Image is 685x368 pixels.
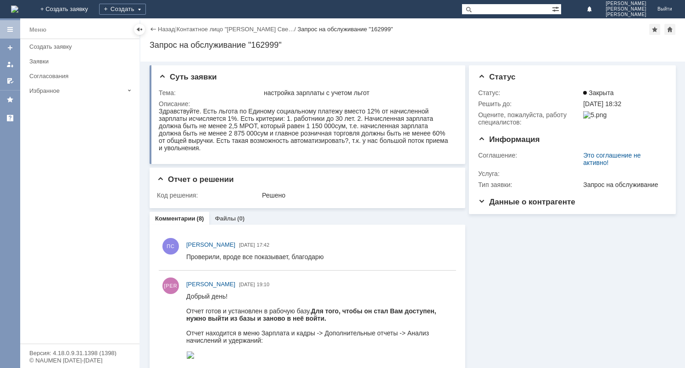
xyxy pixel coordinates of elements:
a: [PERSON_NAME] [186,280,235,289]
img: logo [11,6,18,13]
a: Файлы [215,215,236,222]
div: © NAUMEN [DATE]-[DATE] [29,357,130,363]
div: Запрос на обслуживание "162999" [297,26,393,33]
a: Сервис Деск [3,111,17,125]
div: | [175,25,176,32]
div: Создать [99,4,146,15]
span: [PERSON_NAME] [606,6,646,12]
span: Расширенный поиск [552,4,561,13]
span: [PERSON_NAME] [186,241,235,248]
a: [PERSON_NAME] [186,240,235,249]
div: Код решения: [157,192,260,199]
div: Скрыть меню [134,24,145,35]
div: Меню [29,24,46,35]
div: Добавить в избранное [649,24,660,35]
div: Согласования [29,73,134,79]
div: Решено [262,192,453,199]
img: 5.png [583,111,607,119]
span: [DATE] 18:32 [583,100,621,108]
a: Это соглашение не активно! [583,152,640,166]
span: [PERSON_NAME] [606,1,646,6]
div: Избранное [29,87,124,94]
div: Oцените, пожалуйста, работу специалистов: [478,111,581,126]
a: Заявки [26,54,138,68]
div: Сделать домашней страницей [664,24,675,35]
div: Соглашение: [478,152,581,159]
span: Отчет о решении [157,175,234,184]
div: Описание: [159,100,455,108]
a: Создать заявку [26,40,138,54]
div: настройка зарплаты с учетом льгот [264,89,453,96]
a: Согласования [26,69,138,83]
div: Тема: [159,89,262,96]
div: / [177,26,298,33]
span: Информация [478,135,540,144]
a: Мои согласования [3,74,17,88]
a: Контактное лицо "[PERSON_NAME] Све… [177,26,295,33]
a: Комментарии [155,215,195,222]
span: [PERSON_NAME] [606,12,646,17]
div: Версия: 4.18.0.9.31.1398 (1398) [29,350,130,356]
span: Данные о контрагенте [478,198,575,206]
div: Создать заявку [29,43,134,50]
span: 19:10 [257,282,270,287]
span: [DATE] [239,282,255,287]
a: Перейти на домашнюю страницу [11,6,18,13]
span: Закрыта [583,89,613,96]
div: (8) [197,215,204,222]
div: Статус: [478,89,581,96]
span: 17:42 [257,242,270,248]
div: Запрос на обслуживание "162999" [150,40,676,50]
div: Решить до: [478,100,581,108]
a: Назад [158,26,175,33]
div: (0) [237,215,245,222]
a: Создать заявку [3,40,17,55]
div: Заявки [29,58,134,65]
div: Запрос на обслуживание [583,181,663,188]
strong: расчетом [102,44,132,51]
span: [PERSON_NAME] [186,281,235,288]
div: Тип заявки: [478,181,581,188]
a: Мои заявки [3,57,17,72]
span: Статус [478,73,515,81]
span: Суть заявки [159,73,217,81]
span: [DATE] [239,242,255,248]
div: Услуга: [478,170,581,177]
